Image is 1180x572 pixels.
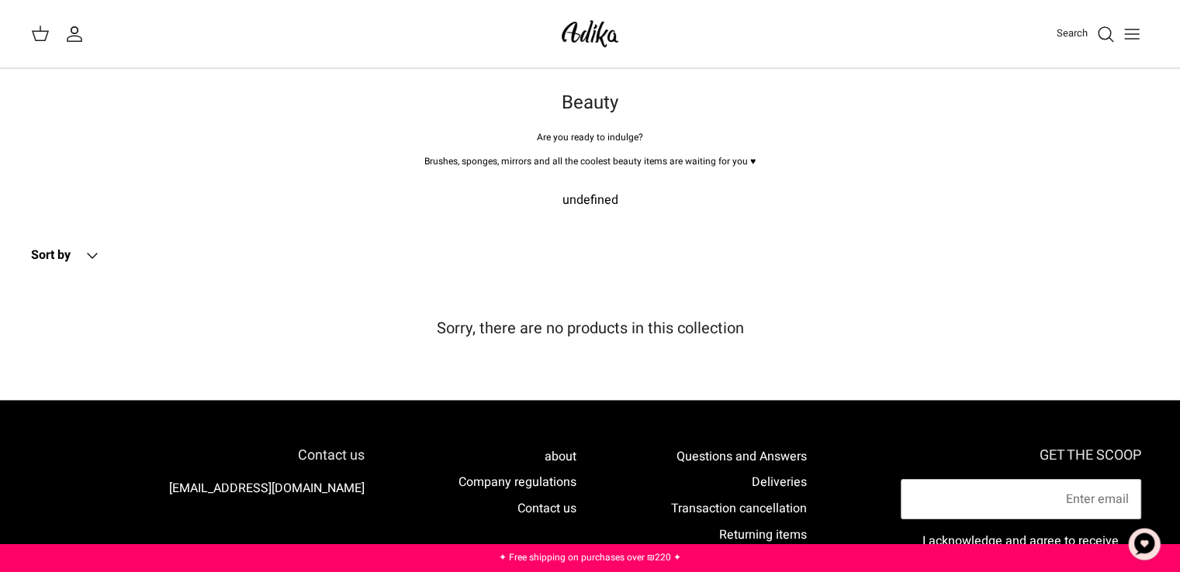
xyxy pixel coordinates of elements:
img: Adika IL [322,522,365,543]
button: Sort by [31,239,102,273]
a: Company regulations [459,473,576,491]
button: Toggle menu [1115,17,1149,51]
a: Questions and Answers [677,447,807,466]
a: ✦ Free shipping on purchases over ₪220 ✦ [499,550,681,564]
font: Beauty [562,89,618,116]
a: [EMAIL_ADDRESS][DOMAIN_NAME] [169,479,365,498]
font: Are you ready to indulge? [537,130,643,144]
a: Deliveries [752,473,807,491]
font: Search [1057,26,1088,40]
button: צ'אט [1121,521,1168,567]
a: Returning items [719,525,807,544]
font: Contact us [298,445,365,466]
a: Search [1057,25,1115,43]
input: Email [901,479,1141,519]
font: GET THE SCOOP [1040,445,1141,466]
a: Transaction cancellation [671,499,807,518]
font: Sorry, there are no products in this collection [437,317,744,339]
a: about [545,447,576,466]
a: Contact us [517,499,576,518]
font: Sort by [31,246,71,264]
img: Adika IL [557,16,623,52]
font: undefined [562,191,618,209]
font: Brushes, sponges, mirrors and all the coolest beauty items are waiting for you ♥ [424,154,756,168]
a: My account [65,25,90,43]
